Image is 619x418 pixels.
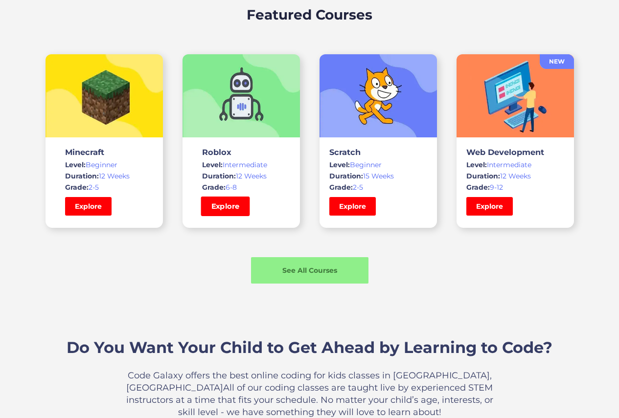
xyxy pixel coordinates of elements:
span: Level: [65,160,86,169]
h3: Web Development [466,147,564,157]
div: NEW [540,57,574,66]
span: Grade: [65,183,89,192]
div: See All Courses [251,265,368,275]
a: Explore [329,197,376,216]
span: Level: [466,160,487,169]
div: Intermediate [466,160,564,170]
span: : [224,183,226,192]
a: Explore [466,197,513,216]
div: 9-12 [466,182,564,192]
div: 12 Weeks [202,171,280,181]
div: 15 Weeks [329,171,427,181]
a: NEW [540,54,574,69]
span: Duration: [65,172,99,180]
span: Duration: [466,172,500,180]
h3: Minecraft [65,147,143,157]
span: Level: [329,160,350,169]
h2: Featured Courses [247,4,372,25]
a: See All Courses [251,257,368,284]
div: Beginner [329,160,427,170]
h3: Scratch [329,147,427,157]
div: Beginner [65,160,143,170]
span: Grade [202,183,224,192]
div: 2-5 [329,182,427,192]
span: Duration: [202,172,236,180]
span: Level: [202,160,223,169]
div: 6-8 [202,182,280,192]
span: Grade: [329,183,353,192]
a: Explore [65,197,112,216]
a: Explore [201,197,250,216]
span: Duration: [329,172,363,180]
h3: Roblox [202,147,280,157]
div: 12 Weeks [65,171,143,181]
div: Intermediate [202,160,280,170]
div: 2-5 [65,182,143,192]
span: Grade: [466,183,490,192]
div: 12 Weeks [466,171,564,181]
